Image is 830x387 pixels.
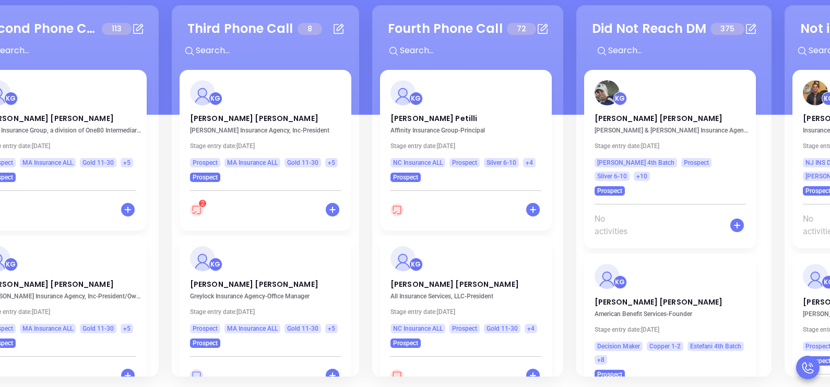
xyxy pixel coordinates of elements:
p: [PERSON_NAME] [PERSON_NAME] [390,279,541,284]
p: [PERSON_NAME] [PERSON_NAME] [595,113,745,118]
span: +5 [123,157,131,168]
span: Estefani 4th Batch [690,341,741,352]
span: +4 [526,157,533,168]
span: NC Insurance ALL [393,323,443,334]
p: All Insurance Services, LLC - President [390,293,547,300]
span: Gold 11-30 [82,323,114,334]
span: Prospect [684,157,709,168]
img: profile [190,80,215,105]
a: profileKarina Genovez[PERSON_NAME] [PERSON_NAME] [PERSON_NAME] Insurance Agency, Inc-PresidentSta... [180,70,351,182]
span: Prospect [452,157,477,168]
span: Prospect [393,172,418,183]
span: Prospect [193,323,218,334]
span: 72 [507,23,536,35]
p: [PERSON_NAME] [PERSON_NAME] [190,279,341,284]
p: Mon 3/18/2024 [595,142,751,150]
img: profile [803,80,828,105]
div: Third Phone Call [187,19,293,38]
a: profileKarina Genovez[PERSON_NAME] [PERSON_NAME] All Insurance Services, LLC-PresidentStage entry... [380,236,552,348]
input: Search... [607,44,764,57]
div: profileKarina Genovez[PERSON_NAME] [PERSON_NAME] [PERSON_NAME] Insurance Agency, Inc-PresidentSta... [180,70,351,236]
div: Fourth Phone Call72 [380,13,555,70]
div: Third Phone Call8 [180,13,351,70]
p: [PERSON_NAME] [PERSON_NAME] [595,297,745,302]
p: American Benefit Services - Founder [595,310,751,318]
span: 8 [298,23,322,35]
div: Karina Genovez [409,92,423,105]
span: Silver 6-10 [487,157,516,168]
span: [PERSON_NAME] 4th Batch [597,157,674,168]
span: +8 [597,354,604,366]
span: Prospect [193,172,218,183]
p: Tue 6/4/2024 [390,308,547,316]
a: profileKarina Genovez[PERSON_NAME] [PERSON_NAME] Greylock Insurance Agency-Office ManagerStage en... [180,236,351,348]
span: Prospect [193,337,218,349]
span: Prospect [193,157,218,168]
span: Gold 11-30 [287,157,318,168]
span: +5 [328,157,335,168]
p: Tue 5/21/2024 [190,308,347,316]
p: [PERSON_NAME] Petilli [390,113,541,118]
span: Silver 6-10 [597,171,627,182]
span: No activities [595,213,640,238]
img: profile [390,80,416,105]
span: Gold 11-30 [487,323,518,334]
p: [PERSON_NAME] [PERSON_NAME] [190,113,341,118]
img: profile [390,246,416,271]
span: 2 [201,200,205,207]
div: Karina Genovez [209,258,222,271]
span: NC Insurance ALL [393,157,443,168]
p: Tue 5/21/2024 [190,142,347,150]
p: Thu 5/23/2024 [390,142,547,150]
p: Divirgilio Insurance Agency, Inc - President [190,127,347,134]
input: Search... [399,44,555,57]
span: Prospect [393,337,418,349]
span: +10 [636,171,647,182]
span: MA Insurance ALL [227,157,278,168]
p: Maiello & Manzi Insurance Agency - President [595,127,751,134]
a: profileKarina Genovez[PERSON_NAME] Petilli Affinity Insurance Group-PrincipalStage entry date:[DA... [380,70,552,182]
span: Copper 1-2 [649,341,681,352]
span: +4 [527,323,535,334]
div: Did Not Reach DM [592,19,707,38]
p: Wed 5/22/2024 [595,326,751,333]
span: MA Insurance ALL [22,157,73,168]
span: Prospect [597,369,622,380]
div: Karina Genovez [4,258,18,271]
span: +5 [123,323,131,334]
img: profile [595,80,620,105]
span: Gold 11-30 [287,323,318,334]
div: profileKarina Genovez[PERSON_NAME] [PERSON_NAME] [PERSON_NAME] & [PERSON_NAME] Insurance Agency-P... [584,70,764,253]
div: Karina Genovez [409,258,423,271]
span: Prospect [452,323,477,334]
a: profileKarina Genovez[PERSON_NAME] [PERSON_NAME] [PERSON_NAME] & [PERSON_NAME] Insurance Agency-P... [584,70,756,196]
a: profileKarina Genovez[PERSON_NAME] [PERSON_NAME] American Benefit Services-FounderStage entry dat... [584,253,756,379]
div: Fourth Phone Call [388,19,503,38]
div: Karina Genovez [613,275,627,289]
div: Karina Genovez [209,92,222,105]
div: Karina Genovez [4,92,18,105]
span: +5 [328,323,335,334]
div: profileKarina Genovez[PERSON_NAME] Petilli Affinity Insurance Group-PrincipalStage entry date:[DA... [380,70,555,236]
span: 113 [102,23,132,35]
img: profile [595,264,620,289]
span: MA Insurance ALL [227,323,278,334]
img: profile [803,264,828,289]
span: MA Insurance ALL [22,323,73,334]
div: Did Not Reach DM375 [584,13,764,70]
p: Affinity Insurance Group - Principal [390,127,547,134]
p: Greylock Insurance Agency - Office Manager [190,293,347,300]
span: 375 [710,23,744,35]
span: Prospect [597,185,622,197]
input: Search... [195,44,351,57]
span: Decision Maker [597,341,640,352]
div: Karina Genovez [613,92,627,105]
sup: 2 [199,200,206,207]
img: profile [190,246,215,271]
span: Gold 11-30 [82,157,114,168]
